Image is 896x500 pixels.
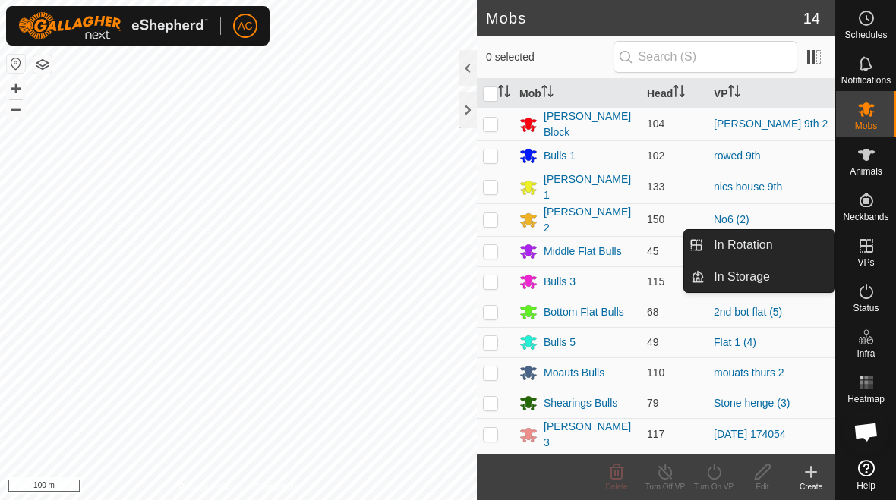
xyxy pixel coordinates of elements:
span: 110 [647,366,664,379]
a: Stone henge (3) [714,397,790,409]
div: Bulls 3 [544,274,576,290]
div: [PERSON_NAME] 3 [544,419,635,451]
a: nics house 9th [714,181,782,193]
button: – [7,99,25,118]
div: Bulls 5 [544,335,576,351]
span: Delete [606,483,628,491]
div: Edit [738,481,787,492]
span: In Rotation [714,236,772,254]
span: VPs [857,258,874,267]
span: Neckbands [843,212,888,222]
th: VP [708,79,835,108]
a: [PERSON_NAME] 9th 2 [714,118,828,130]
div: Shearings Bulls [544,395,617,411]
div: Middle Flat Bulls [544,244,622,259]
div: [PERSON_NAME] 1 [544,171,635,203]
span: 102 [647,149,664,162]
p-sorticon: Activate to sort [673,87,685,99]
th: Mob [513,79,641,108]
button: Map Layers [33,55,52,74]
div: Create [787,481,835,492]
a: Help [836,454,896,496]
th: Head [641,79,708,108]
span: 68 [647,306,659,318]
input: Search (S) [614,41,797,73]
span: 49 [647,336,659,348]
span: AC [238,18,252,34]
button: + [7,80,25,98]
a: In Storage [705,262,834,292]
div: Bulls 1 [544,148,576,164]
span: Infra [857,349,875,358]
span: 79 [647,397,659,409]
a: In Rotation [705,230,834,260]
div: [PERSON_NAME] Block [544,108,635,140]
span: 133 [647,181,664,193]
div: [PERSON_NAME] 2 [544,204,635,236]
div: Moauts Bulls [544,365,604,381]
span: Mobs [855,121,877,131]
span: Help [857,481,875,490]
a: 2nd bot flat (5) [714,306,782,318]
a: Privacy Policy [178,480,235,494]
span: In Storage [714,268,770,286]
span: 45 [647,245,659,257]
div: Turn Off VP [641,481,689,492]
li: In Rotation [684,230,834,260]
h2: Mobs [486,9,803,27]
a: [DATE] 174054 [714,428,786,440]
p-sorticon: Activate to sort [498,87,510,99]
span: 14 [803,7,820,30]
p-sorticon: Activate to sort [728,87,740,99]
span: 115 [647,275,664,288]
li: In Storage [684,262,834,292]
span: Schedules [844,30,887,39]
img: Gallagher Logo [18,12,208,39]
a: No6 (2) [714,213,749,225]
div: Bottom Flat Bulls [544,304,624,320]
a: Flat 1 (4) [714,336,756,348]
div: Turn On VP [689,481,738,492]
span: 150 [647,213,664,225]
a: mouats thurs 2 [714,366,784,379]
span: 104 [647,118,664,130]
span: Notifications [841,76,891,85]
a: rowed 9th [714,149,760,162]
p-sorticon: Activate to sort [541,87,554,99]
span: Animals [850,167,882,176]
span: 117 [647,428,664,440]
a: Contact Us [254,480,298,494]
span: Status [853,303,879,313]
span: Heatmap [847,395,885,404]
div: Open chat [844,409,889,454]
span: 0 selected [486,49,614,65]
button: Reset Map [7,55,25,73]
